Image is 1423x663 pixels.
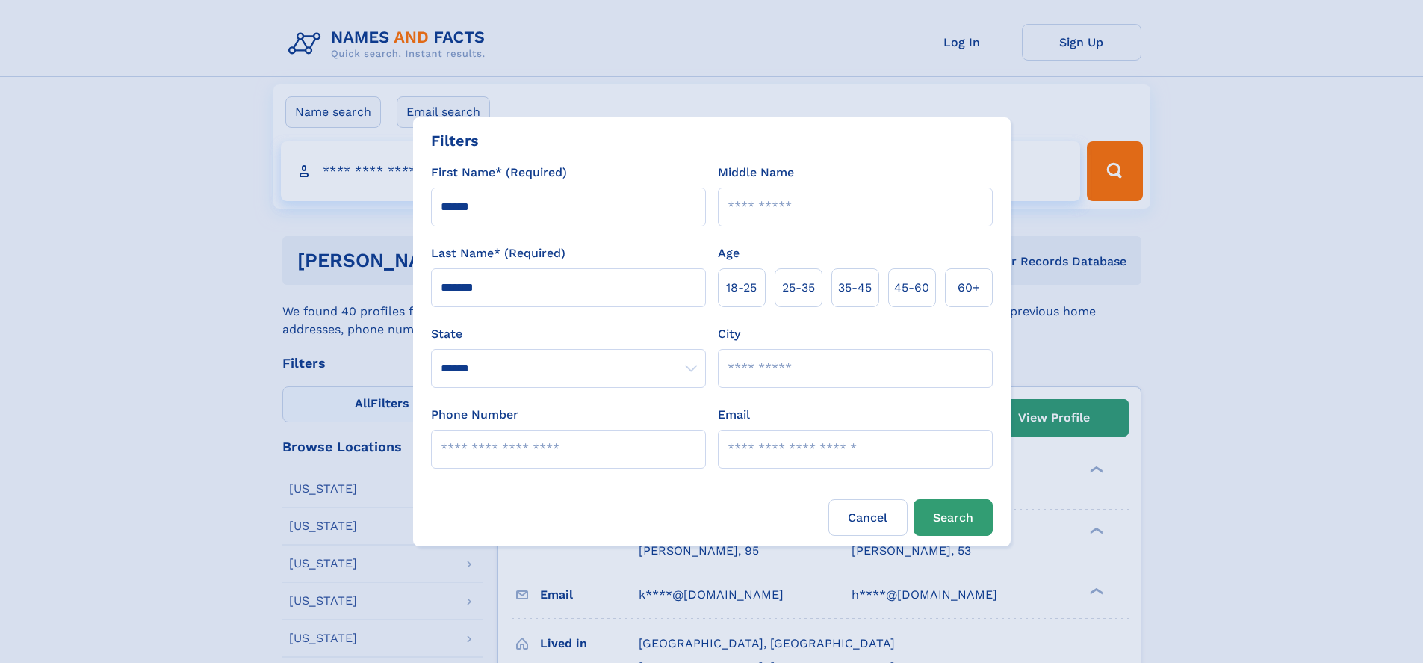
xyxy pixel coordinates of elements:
[718,164,794,182] label: Middle Name
[718,244,740,262] label: Age
[914,499,993,536] button: Search
[828,499,908,536] label: Cancel
[718,325,740,343] label: City
[782,279,815,297] span: 25‑35
[431,325,706,343] label: State
[894,279,929,297] span: 45‑60
[838,279,872,297] span: 35‑45
[718,406,750,424] label: Email
[431,164,567,182] label: First Name* (Required)
[431,129,479,152] div: Filters
[431,406,518,424] label: Phone Number
[431,244,565,262] label: Last Name* (Required)
[726,279,757,297] span: 18‑25
[958,279,980,297] span: 60+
